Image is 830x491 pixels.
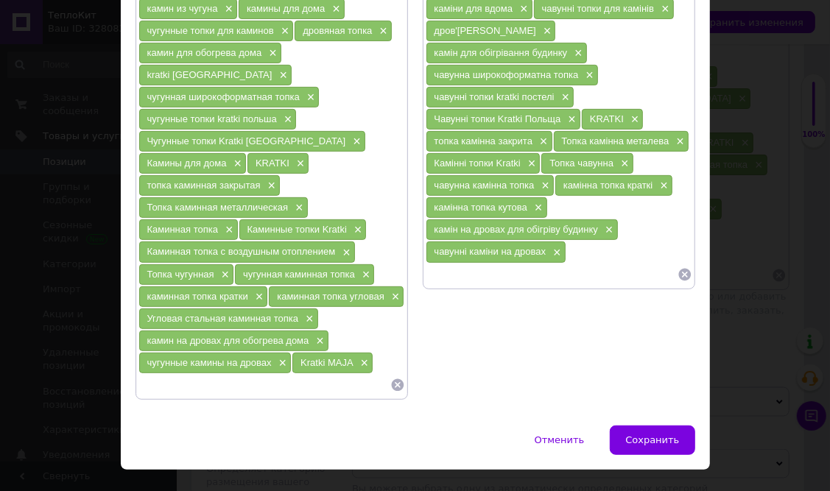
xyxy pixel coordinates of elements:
span: чугунные топки kratki польша [147,113,277,124]
span: чавунні каміни на дровах [435,246,546,257]
p: Удобная ручка для открывания дверцят.Велика камера сгорания позволяет загружать большое количеств... [15,3,346,49]
span: Каминная топка [147,224,219,235]
span: KRATKI [256,158,289,169]
span: × [627,113,639,126]
span: Каминная топка с воздушным отоплением [147,246,336,257]
span: Топка чугунная [147,269,214,280]
span: × [538,180,549,192]
span: Топка каминная металлическая [147,202,289,213]
span: × [221,3,233,15]
span: × [312,335,324,347]
span: × [531,202,543,214]
span: × [582,69,594,82]
span: камин для обогрева дома [147,47,262,58]
button: Отменить [519,425,600,455]
span: камін для обігрівання будинку [435,47,568,58]
span: Топка камінна металева [562,135,669,146]
span: × [264,180,276,192]
span: топка камінна закрита [435,135,533,146]
span: Каминные топки Kratki [247,224,347,235]
p: Снижение сажевого осаждения благодаря системе прозрачного стекла (управление потоком воздуха). [15,114,346,145]
span: × [328,3,340,15]
span: × [292,202,303,214]
span: × [349,135,361,148]
span: × [303,91,315,104]
button: Сохранить [610,425,694,455]
span: × [658,3,669,15]
span: × [339,247,351,259]
span: × [359,269,370,281]
span: чавунні топки kratki постелі [435,91,555,102]
span: камин на дровах для обогрева дома [147,335,309,346]
span: × [564,113,576,126]
span: × [571,47,583,60]
span: × [536,135,548,148]
span: каминная топка кратки [147,291,248,302]
span: × [524,158,536,170]
span: × [275,357,287,370]
span: × [265,47,277,60]
span: Чугунные топки Kratki [GEOGRAPHIC_DATA] [147,135,346,146]
span: Kratki MAJA [300,357,354,368]
span: × [376,25,387,38]
span: камін на дровах для обігріву будинку [435,224,599,235]
span: × [302,313,314,325]
span: топка каминная закрытая [147,180,261,191]
span: каміни для вдома [435,3,513,14]
span: KRATKI [590,113,624,124]
span: × [218,269,230,281]
span: × [222,224,233,236]
span: Сохранить [625,434,679,445]
span: × [281,113,292,126]
span: каминная топка угловая [277,291,384,302]
span: × [516,3,528,15]
span: Топка чавунна [549,158,613,169]
span: дров'[PERSON_NAME] [435,25,536,36]
span: × [357,357,369,370]
span: × [252,291,264,303]
span: Отменить [535,434,585,445]
span: чугунные топки для каминов [147,25,274,36]
span: × [388,291,400,303]
span: чугунные камины на дровах [147,357,272,368]
span: × [293,158,305,170]
span: камин из чугуна [147,3,218,14]
span: × [540,25,552,38]
span: Камінні топки Kratki [435,158,521,169]
span: Угловая стальная каминная топка [147,313,299,324]
span: × [672,135,684,148]
span: × [617,158,629,170]
span: чавунні топки для камінів [542,3,654,14]
span: kratki [GEOGRAPHIC_DATA] [147,69,272,80]
span: чугунная каминная топка [243,269,355,280]
span: Камины для дома [147,158,227,169]
span: камінна топка кутова [435,202,527,213]
span: Чавунні топки Kratki Польща [435,113,561,124]
span: чугунная широкоформатная топка [147,91,300,102]
p: 5 лет гарантии. [15,154,346,169]
span: × [351,224,362,236]
span: × [656,180,668,192]
span: × [549,247,561,259]
span: дровяная топка [303,25,372,36]
span: камінна топка краткі [563,180,653,191]
p: [PERSON_NAME] для золы, который собирает остатки сгоревшего дерева, является подвижным, что облег... [15,59,346,105]
span: × [230,158,242,170]
span: чавунна камінна топка [435,180,535,191]
span: × [278,25,289,38]
span: чавунна широкоформатна топка [435,69,579,80]
span: × [276,69,288,82]
span: × [558,91,570,104]
span: × [602,224,613,236]
span: камины для дома [247,3,325,14]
